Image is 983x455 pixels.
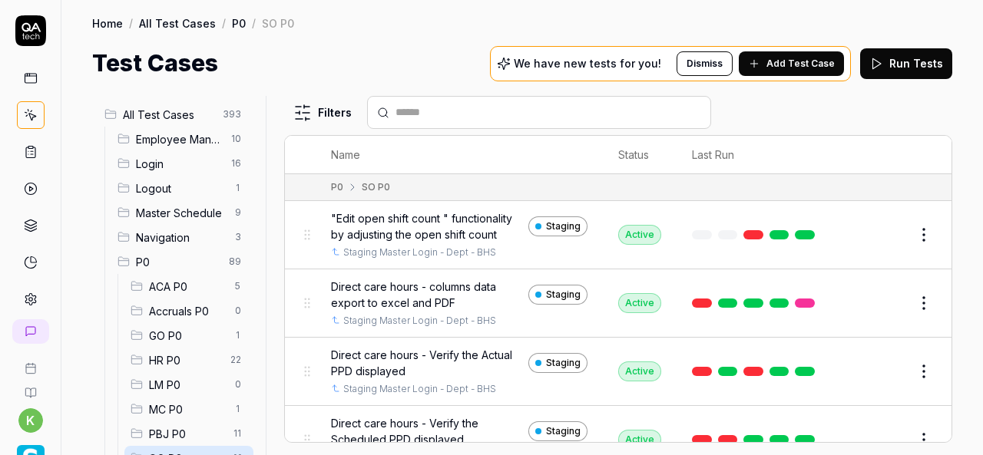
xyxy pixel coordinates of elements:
div: Drag to reorderP089 [111,249,253,274]
span: P0 [136,254,220,270]
div: Drag to reorderACA P05 [124,274,253,298]
div: Active [618,430,661,450]
span: Staging [546,219,581,233]
div: Drag to reorderMaster Schedule9 [111,200,253,225]
span: Direct care hours - Verify the Actual PPD displayed [331,347,522,379]
span: Staging [546,288,581,302]
h1: Test Cases [92,46,218,81]
span: 9 [229,203,247,222]
a: Home [92,15,123,31]
div: Drag to reorderLM P00 [124,372,253,397]
span: Navigation [136,229,226,246]
span: 0 [229,302,247,320]
a: New conversation [12,319,49,344]
a: Documentation [6,374,55,399]
div: Drag to reorderEmployee Management10 [111,127,253,151]
div: Drag to reorderLogout1 [111,176,253,200]
button: Add Test Case [739,51,844,76]
button: Run Tests [860,48,952,79]
div: Drag to reorderMC P01 [124,397,253,421]
p: We have new tests for you! [514,58,661,69]
span: Master Schedule [136,205,226,221]
span: Staging [546,356,581,370]
span: LM P0 [149,377,226,393]
span: Staging [546,424,581,438]
div: / [252,15,256,31]
button: k [18,408,43,433]
div: SO P0 [362,180,390,194]
span: 5 [229,277,247,295]
th: Name [316,136,603,174]
span: Logout [136,180,226,196]
span: 1 [229,179,247,197]
a: Staging Master Login - Dept - BHS [343,382,496,396]
span: MC P0 [149,401,226,417]
div: SO P0 [262,15,294,31]
div: Drag to reorderAccruals P00 [124,298,253,323]
th: Status [603,136,677,174]
div: Drag to reorderGO P01 [124,323,253,348]
span: 1 [229,400,247,418]
span: 0 [229,375,247,394]
div: Active [618,225,661,245]
span: Accruals P0 [149,303,226,319]
span: "Edit open shift count " functionality by adjusting the open shift count [331,210,522,242]
span: 3 [229,228,247,246]
div: Active [618,293,661,313]
div: Drag to reorderLogin16 [111,151,253,176]
span: 11 [227,424,247,443]
div: / [222,15,226,31]
span: ACA P0 [149,279,226,295]
tr: Direct care hours - columns data export to excel and PDFStagingStaging Master Login - Dept - BHSA... [285,269,952,338]
a: P0 [232,15,246,31]
a: Book a call with us [6,350,55,374]
span: PBJ P0 [149,426,224,442]
span: 10 [225,130,247,148]
span: 22 [224,351,247,369]
tr: Direct care hours - Verify the Actual PPD displayedStagingStaging Master Login - Dept - BHSActive [285,338,952,406]
span: Direct care hours - columns data export to excel and PDF [331,279,522,311]
div: Active [618,361,661,381]
div: Drag to reorderHR P022 [124,348,253,372]
span: Direct care hours - Verify the Scheduled PPD displayed [331,415,522,447]
a: Staging Master Login - Dept - BHS [343,246,496,259]
a: Staging [528,421,587,441]
a: Staging [528,285,587,305]
div: P0 [331,180,343,194]
span: HR P0 [149,352,221,368]
span: 393 [217,105,247,124]
a: Staging [528,216,587,236]
span: GO P0 [149,328,226,344]
span: All Test Cases [123,107,213,123]
span: Employee Management [136,131,222,147]
a: Staging [528,353,587,373]
span: 1 [229,326,247,345]
span: 16 [225,154,247,173]
div: Drag to reorderNavigation3 [111,225,253,249]
button: Filters [284,97,361,128]
button: Dismiss [677,51,733,76]
span: 89 [223,252,247,271]
div: Drag to reorderPBJ P011 [124,421,253,446]
span: Add Test Case [766,57,835,71]
tr: "Edit open shift count " functionality by adjusting the open shift countStagingStaging Master Log... [285,201,952,269]
span: Login [136,156,222,172]
a: All Test Cases [139,15,216,31]
div: / [129,15,133,31]
a: Staging Master Login - Dept - BHS [343,314,496,328]
th: Last Run [677,136,836,174]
